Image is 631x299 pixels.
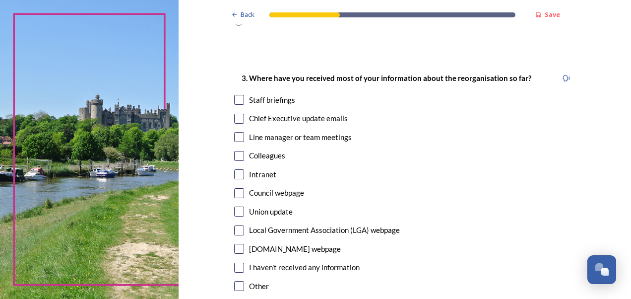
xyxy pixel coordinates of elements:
[249,262,360,273] div: I haven't received any information
[249,206,293,218] div: Union update
[587,255,616,284] button: Open Chat
[249,150,285,161] div: Colleagues
[249,113,348,124] div: Chief Executive update emails
[249,132,352,143] div: Line manager or team meetings
[242,74,531,82] strong: 3. Where have you received most of your information about the reorganisation so far?
[249,169,276,180] div: Intranet
[249,243,341,255] div: [DOMAIN_NAME] webpage
[249,224,400,236] div: Local Government Association (LGA) webpage
[241,10,254,19] span: Back
[249,94,295,106] div: Staff briefings
[249,187,304,199] div: Council webpage
[249,281,269,292] div: Other
[545,10,560,19] strong: Save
